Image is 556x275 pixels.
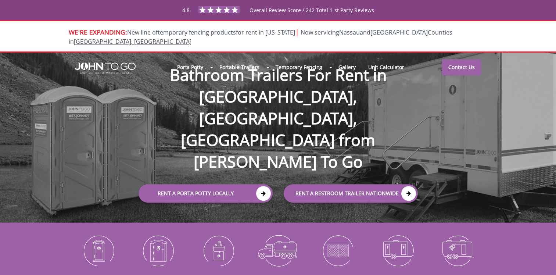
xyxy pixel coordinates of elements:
[74,231,123,269] img: Portable-Toilets-icon_N.png
[250,7,374,28] span: Overall Review Score / 242 Total 1-st Party Reviews
[158,28,236,36] a: temporary fencing products
[139,184,273,203] a: Rent a Porta Potty Locally
[332,59,362,75] a: Gallery
[284,184,418,203] a: rent a RESTROOM TRAILER Nationwide
[74,37,191,46] a: [GEOGRAPHIC_DATA], [GEOGRAPHIC_DATA]
[269,59,329,75] a: Temporary Fencing
[194,231,243,269] img: Portable-Sinks-icon_N.png
[69,28,127,36] span: WE'RE EXPANDING:
[171,59,209,75] a: Porta Potty
[339,28,360,36] a: Nassau
[213,59,266,75] a: Portable Trailers
[75,63,136,74] img: JOHN to go
[182,7,190,14] span: 4.8
[69,28,452,46] span: Now servicing and Counties in
[442,59,481,75] a: Contact Us
[69,28,452,46] span: New line of for rent in [US_STATE]
[134,231,183,269] img: ADA-Accessible-Units-icon_N.png
[373,231,422,269] img: Restroom-Trailers-icon_N.png
[370,28,428,36] a: [GEOGRAPHIC_DATA]
[295,27,299,37] span: |
[254,231,302,269] img: Waste-Services-icon_N.png
[362,59,411,75] a: Unit Calculator
[433,231,482,269] img: Shower-Trailers-icon_N.png
[131,40,425,172] h1: Bathroom Trailers For Rent in [GEOGRAPHIC_DATA], [GEOGRAPHIC_DATA], [GEOGRAPHIC_DATA] from [PERSO...
[313,231,362,269] img: Temporary-Fencing-cion_N.png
